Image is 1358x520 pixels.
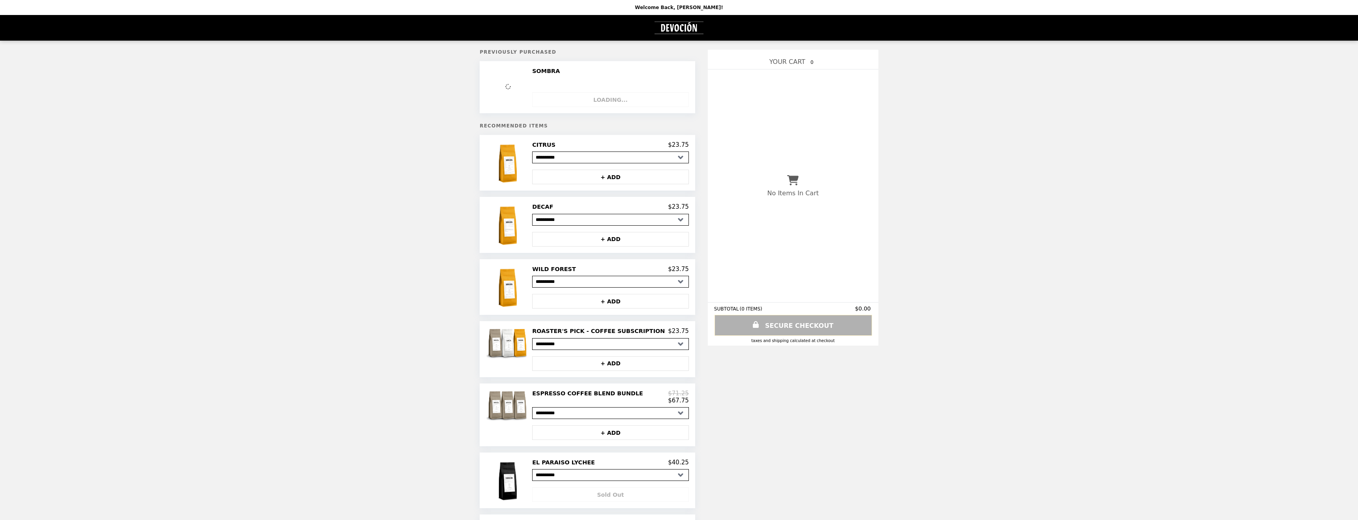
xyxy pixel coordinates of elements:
p: No Items In Cart [767,189,819,197]
span: 0 [807,58,817,67]
h2: ESPRESSO COFFEE BLEND BUNDLE [532,390,646,397]
h2: SOMBRA [532,67,563,75]
button: + ADD [532,425,689,440]
div: Taxes and Shipping calculated at checkout [714,339,872,343]
p: $23.75 [668,266,689,273]
img: EL PARAISO LYCHEE [486,459,531,502]
span: $0.00 [855,305,872,312]
p: $23.75 [668,203,689,210]
h5: Previously Purchased [480,49,695,55]
select: Select a product variant [532,338,689,350]
img: DECAF [486,203,531,246]
h2: DECAF [532,203,556,210]
span: YOUR CART [769,58,805,65]
img: ROASTER'S PICK - COFFEE SUBSCRIPTION [485,327,531,359]
select: Select a product variant [532,152,689,163]
p: $23.75 [668,327,689,335]
select: Select a product variant [532,469,689,481]
select: Select a product variant [532,276,689,288]
p: Welcome Back, [PERSON_NAME]! [635,5,723,10]
h2: CITRUS [532,141,559,148]
span: ( 0 ITEMS ) [739,306,762,312]
img: Brand Logo [653,20,705,36]
button: + ADD [532,294,689,309]
select: Select a product variant [532,407,689,419]
p: $67.75 [668,397,689,404]
button: + ADD [532,170,689,184]
img: ESPRESSO COFFEE BLEND BUNDLE [485,390,531,421]
p: $71.25 [668,390,689,397]
img: CITRUS [486,141,531,184]
h5: Recommended Items [480,123,695,129]
p: $40.25 [668,459,689,466]
h2: WILD FOREST [532,266,579,273]
img: WILD FOREST [486,266,531,309]
select: Select a product variant [532,214,689,226]
button: + ADD [532,232,689,247]
p: $23.75 [668,141,689,148]
span: SUBTOTAL [714,306,740,312]
h2: EL PARAISO LYCHEE [532,459,598,466]
button: + ADD [532,356,689,371]
h2: ROASTER'S PICK - COFFEE SUBSCRIPTION [532,327,668,335]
